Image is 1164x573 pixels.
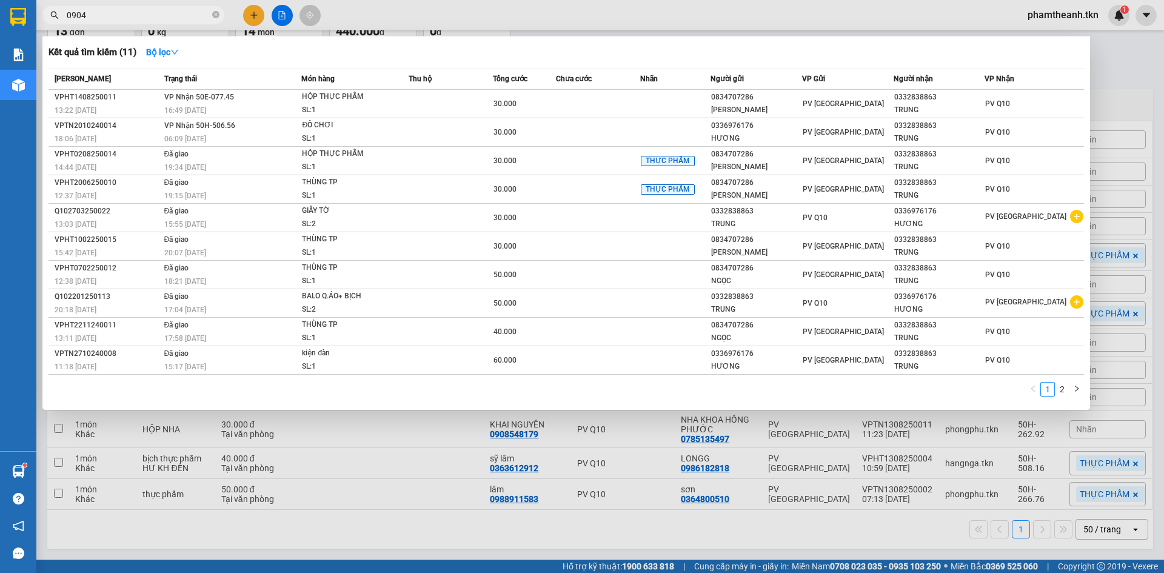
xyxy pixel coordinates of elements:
span: right [1073,385,1080,392]
span: 30.000 [493,213,517,222]
div: 0834707286 [711,91,801,104]
div: VPHT0208250014 [55,148,161,161]
span: 40.000 [493,327,517,336]
span: PV Q10 [985,242,1010,250]
span: 13:22 [DATE] [55,106,96,115]
li: 2 [1055,382,1069,397]
span: 20:18 [DATE] [55,306,96,314]
span: down [170,48,179,56]
div: TRUNG [711,303,801,316]
input: Tìm tên, số ĐT hoặc mã đơn [67,8,210,22]
div: kiện đàn [302,347,393,360]
span: Người gửi [711,75,744,83]
div: NGỌC [711,275,801,287]
span: PV Q10 [803,299,828,307]
div: ĐỒ CHƠI [302,119,393,132]
div: TRUNG [894,104,985,116]
span: search [50,11,59,19]
div: VPHT0702250012 [55,262,161,275]
h3: Kết quả tìm kiếm ( 11 ) [48,46,136,59]
div: 0834707286 [711,319,801,332]
span: 19:15 [DATE] [164,192,206,200]
span: Chưa cước [556,75,592,83]
span: PV [GEOGRAPHIC_DATA] [803,99,884,108]
strong: Bộ lọc [146,47,179,57]
span: 30.000 [493,185,517,193]
span: Người nhận [894,75,933,83]
span: PV [GEOGRAPHIC_DATA] [985,298,1066,306]
div: Q102703250022 [55,205,161,218]
img: warehouse-icon [12,79,25,92]
div: 0332838863 [894,262,985,275]
div: HỘP THỰC PHẨM [302,90,393,104]
span: 14:44 [DATE] [55,163,96,172]
span: [PERSON_NAME] [55,75,111,83]
span: PV Q10 [985,128,1010,136]
span: PV [GEOGRAPHIC_DATA] [803,185,884,193]
div: 0332838863 [894,319,985,332]
li: [STREET_ADDRESS][PERSON_NAME]. [GEOGRAPHIC_DATA], Tỉnh [GEOGRAPHIC_DATA] [113,30,507,45]
div: TRUNG [894,360,985,373]
div: SL: 1 [302,132,393,146]
span: 30.000 [493,242,517,250]
div: TRUNG [894,332,985,344]
span: Đã giao [164,178,189,187]
div: SL: 1 [302,104,393,117]
div: THÙNG TP [302,176,393,189]
span: Đã giao [164,292,189,301]
div: [PERSON_NAME] [711,104,801,116]
div: [PERSON_NAME] [711,246,801,259]
li: Hotline: 1900 8153 [113,45,507,60]
span: 11:18 [DATE] [55,363,96,371]
li: 1 [1040,382,1055,397]
span: THỰC PHẨM [641,156,695,167]
span: Trạng thái [164,75,197,83]
sup: 1 [23,463,27,467]
span: PV [GEOGRAPHIC_DATA] [985,212,1066,221]
img: solution-icon [12,49,25,61]
span: PV Q10 [985,356,1010,364]
div: 0834707286 [711,148,801,161]
span: PV [GEOGRAPHIC_DATA] [803,327,884,336]
div: SL: 1 [302,332,393,345]
div: 0336976176 [894,290,985,303]
span: 13:03 [DATE] [55,220,96,229]
span: PV Q10 [985,156,1010,165]
div: 0332838863 [894,148,985,161]
div: 0834707286 [711,176,801,189]
div: HƯƠNG [711,360,801,373]
div: VPHT1002250015 [55,233,161,246]
span: 12:38 [DATE] [55,277,96,286]
div: 0332838863 [711,290,801,303]
span: 50.000 [493,299,517,307]
span: 50.000 [493,270,517,279]
div: HƯƠNG [711,132,801,145]
b: GỬI : PV Q10 [15,88,112,108]
span: PV [GEOGRAPHIC_DATA] [803,270,884,279]
img: logo-vxr [10,8,26,26]
img: logo.jpg [15,15,76,76]
span: VP Nhận 50E-077.45 [164,93,234,101]
span: PV [GEOGRAPHIC_DATA] [803,128,884,136]
div: GIẤY TỜ [302,204,393,218]
div: VPHT2006250010 [55,176,161,189]
div: SL: 1 [302,360,393,374]
div: 0336976176 [711,119,801,132]
div: Q102201250113 [55,290,161,303]
span: 20:07 [DATE] [164,249,206,257]
button: Bộ lọcdown [136,42,189,62]
div: 0336976176 [711,347,801,360]
button: right [1069,382,1084,397]
button: left [1026,382,1040,397]
div: SL: 1 [302,161,393,174]
a: 2 [1055,383,1069,396]
div: VPTN2710240008 [55,347,161,360]
div: VPHT2211240011 [55,319,161,332]
span: 17:58 [DATE] [164,334,206,343]
span: 15:17 [DATE] [164,363,206,371]
span: Đã giao [164,150,189,158]
div: 0834707286 [711,262,801,275]
div: SL: 1 [302,275,393,288]
div: BALO Q.ÁO+ BỊCH [302,290,393,303]
span: 12:37 [DATE] [55,192,96,200]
